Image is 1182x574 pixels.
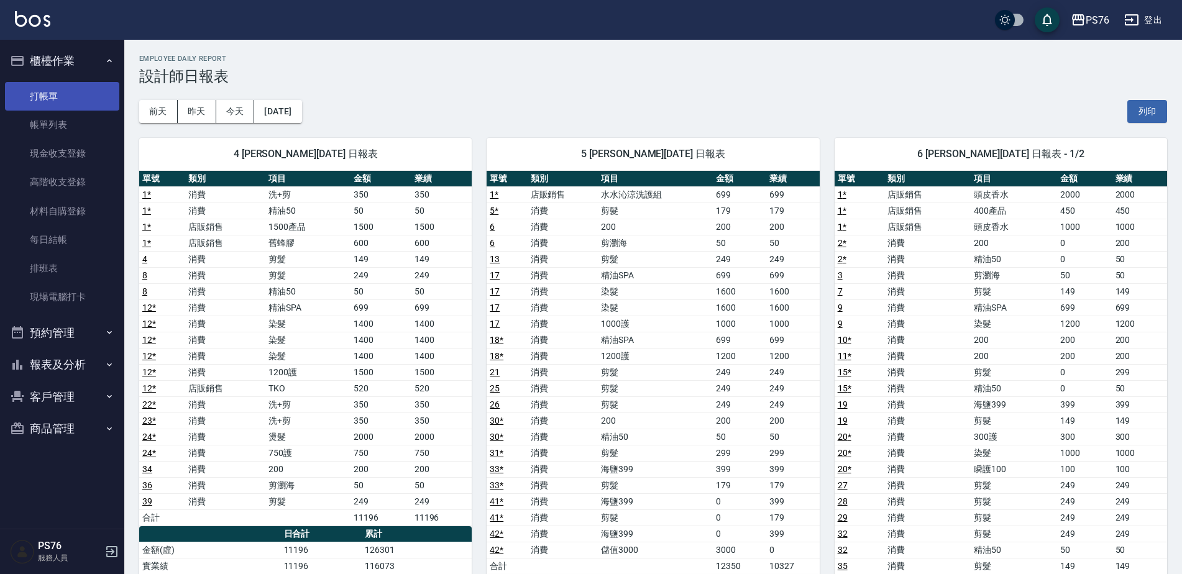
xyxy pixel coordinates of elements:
td: 瞬護100 [971,461,1057,477]
td: 消費 [528,219,598,235]
td: 店販銷售 [185,235,265,251]
td: 精油SPA [598,332,713,348]
td: 399 [1057,396,1112,412]
td: 1400 [350,348,411,364]
td: 249 [766,364,820,380]
td: 精油50 [971,251,1057,267]
td: 699 [350,299,411,316]
a: 36 [142,480,152,490]
td: 剪髮 [598,203,713,219]
td: 1600 [713,283,766,299]
a: 每日結帳 [5,225,119,254]
td: 1000護 [598,316,713,332]
td: 消費 [884,364,971,380]
a: 4 [142,254,147,264]
td: 精油SPA [598,267,713,283]
a: 17 [490,270,500,280]
td: 249 [766,380,820,396]
td: 剪髮 [971,412,1057,429]
td: 消費 [528,251,598,267]
td: 200 [1112,332,1167,348]
td: 1200 [1112,316,1167,332]
td: 200 [766,412,820,429]
th: 業績 [1112,171,1167,187]
td: 1200 [766,348,820,364]
td: 699 [713,267,766,283]
td: 350 [350,396,411,412]
td: 消費 [884,251,971,267]
th: 類別 [528,171,598,187]
td: 249 [766,396,820,412]
a: 21 [490,367,500,377]
td: 1000 [1112,445,1167,461]
td: 350 [411,396,472,412]
td: 消費 [528,299,598,316]
a: 28 [838,496,848,506]
td: 海鹽399 [598,461,713,477]
table: a dense table [139,171,472,526]
td: 50 [766,235,820,251]
td: 消費 [185,429,265,445]
a: 現場電腦打卡 [5,283,119,311]
a: 29 [838,512,848,522]
td: 149 [1057,283,1112,299]
th: 項目 [598,171,713,187]
td: 750 [350,445,411,461]
td: 200 [598,412,713,429]
td: 染髮 [598,299,713,316]
td: 200 [1112,348,1167,364]
a: 19 [838,416,848,426]
th: 業績 [411,171,472,187]
a: 32 [838,545,848,555]
td: 100 [1057,461,1112,477]
td: 50 [1112,251,1167,267]
td: 1600 [713,299,766,316]
td: 1200護 [598,348,713,364]
a: 13 [490,254,500,264]
td: 149 [411,251,472,267]
td: 149 [350,251,411,267]
td: 消費 [185,445,265,461]
a: 6 [490,238,495,248]
a: 17 [490,303,500,312]
td: 50 [713,235,766,251]
td: 消費 [884,380,971,396]
td: 200 [1112,235,1167,251]
td: 1400 [411,348,472,364]
td: 699 [713,186,766,203]
td: 頭皮香水 [971,219,1057,235]
a: 27 [838,480,848,490]
td: 消費 [185,316,265,332]
img: Logo [15,11,50,27]
td: 699 [713,332,766,348]
h2: Employee Daily Report [139,55,1167,63]
td: 200 [1057,348,1112,364]
td: 消費 [528,283,598,299]
th: 業績 [766,171,820,187]
td: 精油50 [971,380,1057,396]
td: 2000 [350,429,411,445]
th: 單號 [139,171,185,187]
td: 149 [1112,283,1167,299]
td: 消費 [528,461,598,477]
td: 舊蜂膠 [265,235,350,251]
td: 頭皮香水 [971,186,1057,203]
td: 450 [1057,203,1112,219]
a: 34 [142,464,152,474]
td: 消費 [884,283,971,299]
td: 299 [713,445,766,461]
td: 200 [971,235,1057,251]
td: 消費 [884,348,971,364]
td: 1400 [411,316,472,332]
a: 3 [838,270,843,280]
td: 消費 [185,267,265,283]
td: 店販銷售 [185,380,265,396]
td: 洗+剪 [265,412,350,429]
td: 剪髮 [598,477,713,493]
td: 1000 [766,316,820,332]
a: 6 [490,222,495,232]
td: 2000 [1057,186,1112,203]
td: 1000 [1057,219,1112,235]
td: 消費 [884,412,971,429]
td: 699 [411,299,472,316]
